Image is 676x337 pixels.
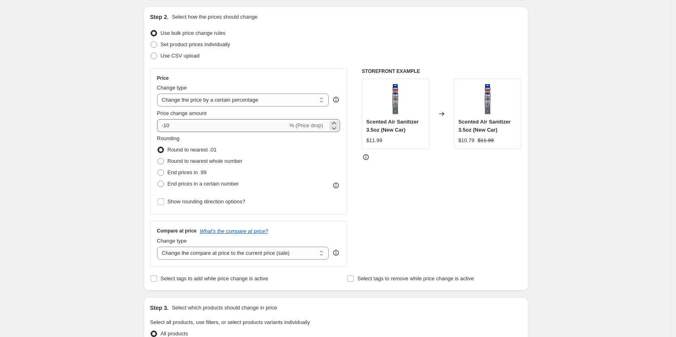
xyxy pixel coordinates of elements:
[161,53,200,59] span: Use CSV upload
[458,137,474,145] div: $10.79
[357,275,474,282] span: Select tags to remove while price change is active
[157,238,187,244] span: Change type
[172,13,257,21] p: Select how the prices should change
[150,319,310,325] span: Select all products, use filters, or select products variants individually
[161,275,268,282] span: Select tags to add while price change is active
[157,85,187,91] span: Change type
[150,304,169,312] h2: Step 3.
[150,13,169,21] h2: Step 2.
[161,30,225,36] span: Use bulk price change rules
[168,198,245,205] span: Show rounding direction options?
[289,122,323,128] span: % (Price drop)
[172,304,277,312] p: Select which products should change in price
[200,228,268,234] button: What's the compare at price?
[161,331,188,337] span: All products
[472,83,504,115] img: Ozium-NewCarLG_f9f5f1b2-792d-413d-b0fc-9d4a0bb431fd_80x.jpg
[157,119,288,132] input: -15
[157,228,197,234] h3: Compare at price
[379,83,412,115] img: Ozium-NewCarLG_f9f5f1b2-792d-413d-b0fc-9d4a0bb431fd_80x.jpg
[366,119,419,133] span: Scented Air Sanitizer 3.5oz (New Car)
[157,135,180,141] span: Rounding
[168,181,239,187] span: End prices in a certain number
[458,119,511,133] span: Scented Air Sanitizer 3.5oz (New Car)
[478,137,494,145] strike: $11.99
[168,169,207,175] span: End prices in .99
[332,249,340,257] div: help
[168,158,242,164] span: Round to nearest whole number
[168,147,217,153] span: Round to nearest .01
[332,96,340,104] div: help
[362,68,522,75] h6: STOREFRONT EXAMPLE
[157,110,207,116] span: Price change amount
[157,75,169,81] h3: Price
[161,41,230,47] span: Set product prices individually
[366,137,383,145] div: $11.99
